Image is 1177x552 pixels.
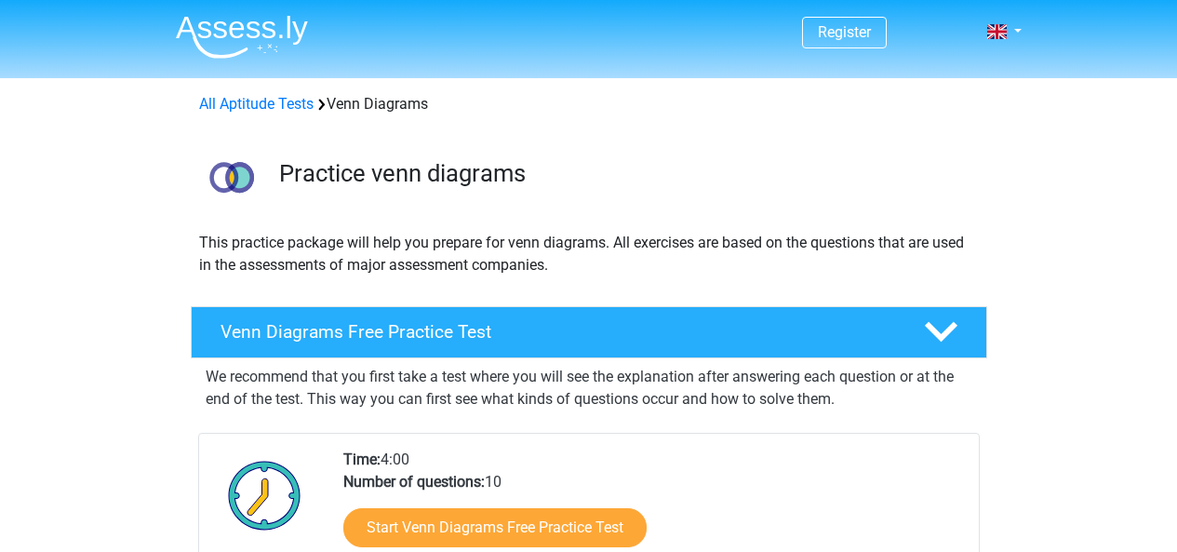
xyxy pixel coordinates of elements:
div: Venn Diagrams [192,93,986,115]
h4: Venn Diagrams Free Practice Test [221,321,894,343]
img: venn diagrams [192,138,271,217]
img: Assessly [176,15,308,59]
a: All Aptitude Tests [199,95,314,113]
a: Start Venn Diagrams Free Practice Test [343,508,647,547]
a: Register [818,23,871,41]
p: This practice package will help you prepare for venn diagrams. All exercises are based on the que... [199,232,979,276]
p: We recommend that you first take a test where you will see the explanation after answering each q... [206,366,972,411]
b: Time: [343,451,381,468]
h3: Practice venn diagrams [279,159,972,188]
img: Clock [218,449,312,542]
a: Venn Diagrams Free Practice Test [183,306,995,358]
b: Number of questions: [343,473,485,491]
